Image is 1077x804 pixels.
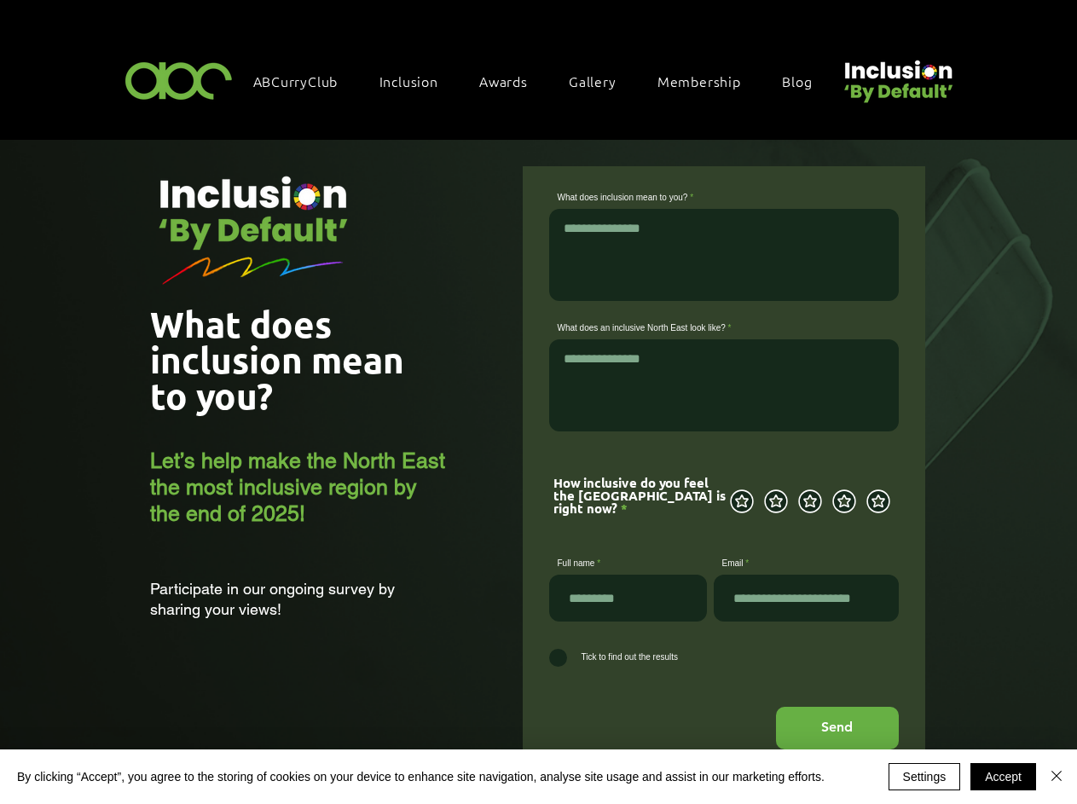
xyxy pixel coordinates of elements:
div: How inclusive do you feel the [GEOGRAPHIC_DATA] is right now? [553,477,728,515]
span: By clicking “Accept”, you agree to the storing of cookies on your device to enhance site navigati... [17,769,825,784]
a: Blog [773,63,837,99]
span: Gallery [569,72,617,90]
label: Email [714,559,899,568]
span: Blog [782,72,812,90]
span: Inclusion [379,72,438,90]
img: Untitled design (22).png [838,46,956,105]
label: What does an inclusive North East look like? [549,324,899,333]
div: Inclusion [371,63,464,99]
img: ABC-Logo-Blank-Background-01-01-2.png [120,55,238,105]
button: Send [776,707,899,749]
span: Awards [479,72,528,90]
a: ABCurryClub [245,63,364,99]
button: Settings [889,763,961,790]
span: Let’s help make the North East the most inclusive region by the end of 2025! [150,448,445,526]
button: Close [1046,763,1067,790]
a: Membership [649,63,767,99]
nav: Site [245,63,838,99]
span: Membership [657,72,741,90]
span: Participate in our ongoing survey by sharing your views! [150,580,395,618]
div: Awards [471,63,553,99]
label: What does inclusion mean to you? [549,194,899,202]
span: Send [821,718,853,737]
span: ABCurryClub [253,72,339,90]
label: Full name [549,559,707,568]
img: Close [1046,766,1067,786]
span: Tick to find out the results [582,652,679,662]
button: Accept [970,763,1036,790]
img: Untitled design (22).png [115,149,391,306]
a: Gallery [560,63,642,99]
span: What does inclusion mean to you? [150,301,404,418]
